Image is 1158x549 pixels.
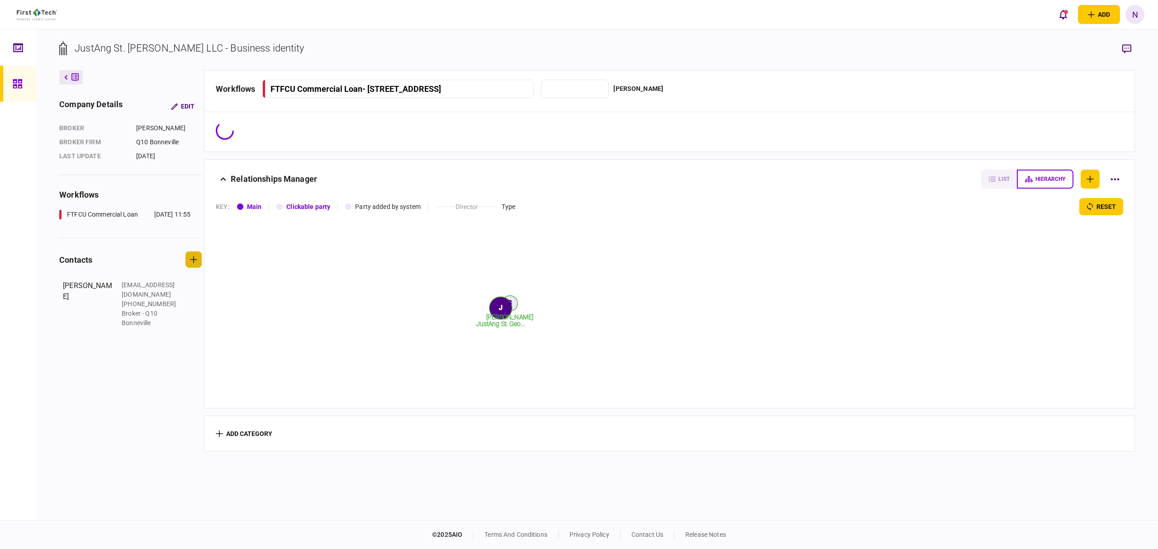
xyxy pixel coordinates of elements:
[998,176,1010,182] span: list
[67,210,138,219] div: FTFCU Commercial Loan
[1054,5,1073,24] button: open notifications list
[1078,5,1120,24] button: open adding identity options
[432,530,474,540] div: © 2025 AIO
[59,189,202,201] div: workflows
[502,202,516,212] div: Type
[216,430,272,437] button: add category
[247,202,262,212] div: Main
[136,151,202,161] div: [DATE]
[59,210,190,219] a: FTFCU Commercial Loan[DATE] 11:55
[262,80,534,98] button: FTFCU Commercial Loan- [STREET_ADDRESS]
[613,84,663,94] div: [PERSON_NAME]
[499,304,503,311] text: J
[136,137,202,147] div: Q10 Bonneville
[164,98,202,114] button: Edit
[1125,5,1144,24] button: N
[216,83,255,95] div: workflows
[1035,176,1065,182] span: hierarchy
[570,531,609,538] a: privacy policy
[685,531,726,538] a: release notes
[59,123,127,133] div: Broker
[286,202,330,212] div: Clickable party
[136,123,202,133] div: [PERSON_NAME]
[59,137,127,147] div: broker firm
[484,531,547,538] a: terms and conditions
[17,9,57,20] img: client company logo
[271,84,441,94] div: FTFCU Commercial Loan - [STREET_ADDRESS]
[122,299,180,309] div: [PHONE_NUMBER]
[508,299,512,306] text: S
[59,151,127,161] div: last update
[216,202,230,212] div: KEY :
[59,254,92,266] div: contacts
[981,170,1017,189] button: list
[75,41,304,56] div: JustAng St. [PERSON_NAME] LLC - Business identity
[1079,198,1123,215] button: reset
[122,280,180,299] div: [EMAIL_ADDRESS][DOMAIN_NAME]
[631,531,663,538] a: contact us
[154,210,191,219] div: [DATE] 11:55
[1017,170,1073,189] button: hierarchy
[487,313,534,321] tspan: [PERSON_NAME]
[63,280,113,328] div: [PERSON_NAME]
[231,170,317,189] div: Relationships Manager
[59,98,123,114] div: company details
[122,309,180,328] div: Broker - Q10 Bonneville
[476,320,525,327] tspan: JustAng St. Geo...
[355,202,421,212] div: Party added by system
